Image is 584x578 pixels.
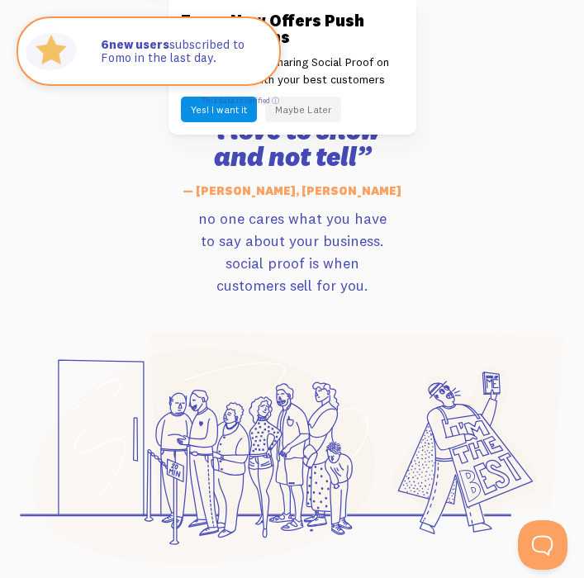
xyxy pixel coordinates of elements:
[20,175,564,206] h5: — [PERSON_NAME], [PERSON_NAME]
[202,96,279,105] a: This data is verified ⓘ
[101,38,109,52] span: 6
[265,97,341,122] button: Maybe Later
[181,97,257,122] button: Yes! I want it
[101,36,169,52] strong: new users
[518,520,567,570] iframe: Help Scout Beacon - Open
[181,54,404,88] p: Sign up and start sharing Social Proof on AND off page with your best customers
[20,117,564,170] h3: “i love to show and not tell”
[101,38,263,65] p: subscribed to Fomo in the last day.
[21,21,81,81] img: Fomo
[181,12,404,45] h3: Fomo Now Offers Push Notifications
[20,207,564,296] p: no one cares what you have to say about your business. social proof is when customers sell for you.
